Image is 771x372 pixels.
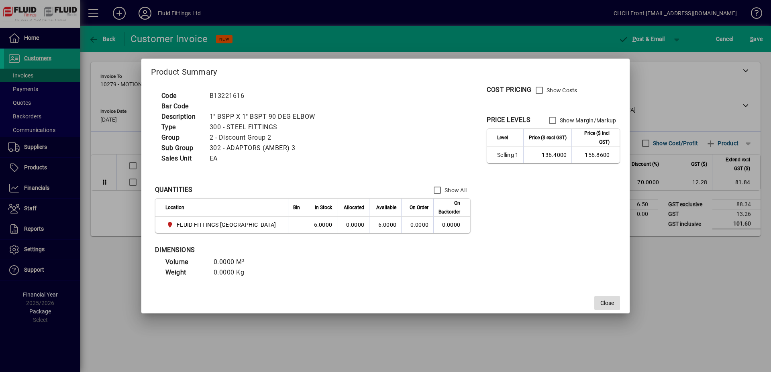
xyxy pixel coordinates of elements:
td: Weight [161,267,210,278]
label: Show Margin/Markup [558,116,616,124]
td: 2 - Discount Group 2 [206,132,325,143]
span: 0.0000 [410,222,429,228]
td: Sub Group [157,143,206,153]
td: 0.0000 M³ [210,257,258,267]
td: 0.0000 [337,217,369,233]
td: 156.8600 [571,147,620,163]
div: PRICE LEVELS [487,115,530,125]
span: On Backorder [439,199,460,216]
span: Location [165,203,184,212]
span: On Order [410,203,428,212]
span: Level [497,133,508,142]
span: Close [600,299,614,307]
div: COST PRICING [487,85,531,95]
div: DIMENSIONS [155,245,356,255]
td: 136.4000 [523,147,571,163]
button: Close [594,296,620,310]
span: Available [376,203,396,212]
td: 300 - STEEL FITTINGS [206,122,325,132]
td: Description [157,112,206,122]
td: 302 - ADAPTORS (AMBER) 3 [206,143,325,153]
td: B13221616 [206,91,325,101]
span: FLUID FITTINGS CHRISTCHURCH [165,220,279,230]
td: Code [157,91,206,101]
td: 1" BSPP X 1" BSPT 90 DEG ELBOW [206,112,325,122]
td: 0.0000 Kg [210,267,258,278]
span: Price ($ incl GST) [577,129,610,146]
td: EA [206,153,325,164]
td: Bar Code [157,101,206,112]
div: QUANTITIES [155,185,193,195]
span: Price ($ excl GST) [529,133,567,142]
td: 6.0000 [305,217,337,233]
h2: Product Summary [141,59,630,82]
td: Type [157,122,206,132]
span: In Stock [315,203,332,212]
label: Show All [443,186,467,194]
label: Show Costs [545,86,577,94]
span: Selling 1 [497,151,518,159]
span: Bin [293,203,300,212]
td: Volume [161,257,210,267]
span: FLUID FITTINGS [GEOGRAPHIC_DATA] [177,221,276,229]
span: Allocated [344,203,364,212]
td: 6.0000 [369,217,401,233]
td: Sales Unit [157,153,206,164]
td: Group [157,132,206,143]
td: 0.0000 [433,217,470,233]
